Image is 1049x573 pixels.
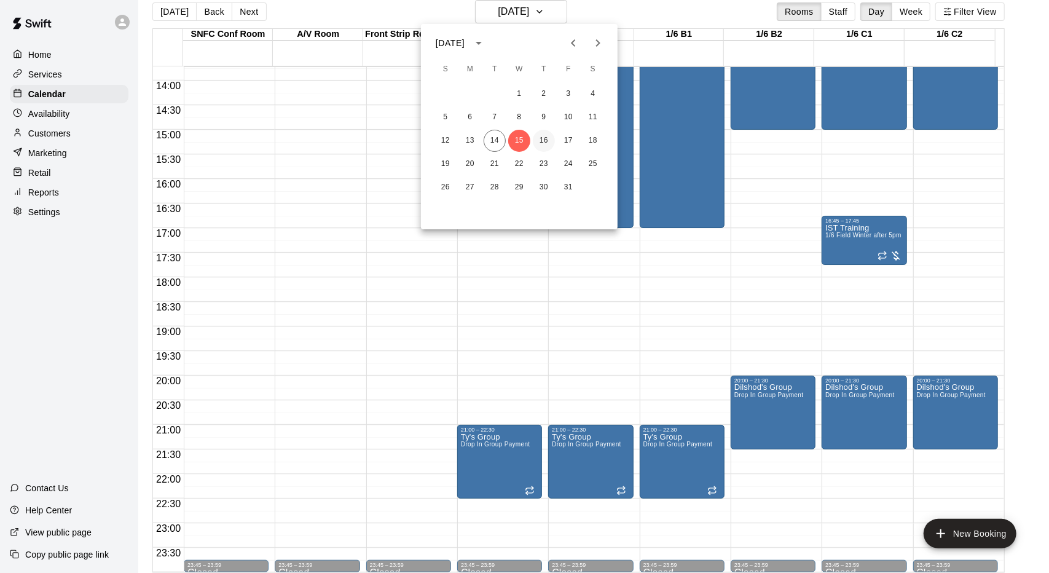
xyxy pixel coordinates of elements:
button: 10 [557,106,580,128]
button: 2 [533,83,555,105]
button: 6 [459,106,481,128]
button: 24 [557,153,580,175]
button: 3 [557,83,580,105]
span: Wednesday [508,57,530,82]
div: [DATE] [436,37,465,50]
span: Sunday [434,57,457,82]
span: Saturday [582,57,604,82]
span: Monday [459,57,481,82]
button: 21 [484,153,506,175]
button: 30 [533,176,555,199]
button: Next month [586,31,610,55]
button: 14 [484,130,506,152]
button: 22 [508,153,530,175]
span: Tuesday [484,57,506,82]
button: 29 [508,176,530,199]
button: 31 [557,176,580,199]
button: 16 [533,130,555,152]
button: 12 [434,130,457,152]
button: 23 [533,153,555,175]
button: 28 [484,176,506,199]
button: 15 [508,130,530,152]
button: 13 [459,130,481,152]
span: Thursday [533,57,555,82]
button: 4 [582,83,604,105]
button: 27 [459,176,481,199]
button: 18 [582,130,604,152]
button: calendar view is open, switch to year view [468,33,489,53]
button: 8 [508,106,530,128]
button: 5 [434,106,457,128]
button: 1 [508,83,530,105]
button: 7 [484,106,506,128]
button: 17 [557,130,580,152]
button: 9 [533,106,555,128]
button: 26 [434,176,457,199]
button: Previous month [561,31,586,55]
button: 19 [434,153,457,175]
button: 11 [582,106,604,128]
span: Friday [557,57,580,82]
button: 25 [582,153,604,175]
button: 20 [459,153,481,175]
